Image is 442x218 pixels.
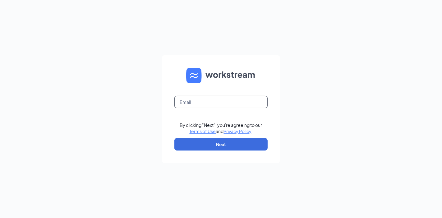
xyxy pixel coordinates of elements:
[174,138,268,151] button: Next
[180,122,262,134] div: By clicking "Next", you're agreeing to our and .
[174,96,268,108] input: Email
[224,128,251,134] a: Privacy Policy
[190,128,216,134] a: Terms of Use
[186,68,256,83] img: WS logo and Workstream text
